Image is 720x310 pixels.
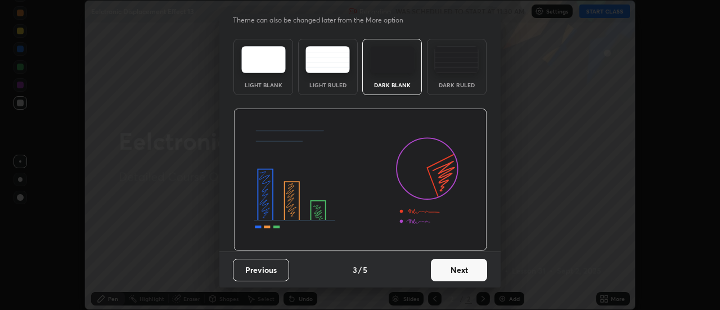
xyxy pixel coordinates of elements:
div: Light Blank [241,82,286,88]
img: darkRuledTheme.de295e13.svg [434,46,479,73]
h4: / [358,264,362,276]
img: lightRuledTheme.5fabf969.svg [305,46,350,73]
div: Dark Blank [370,82,415,88]
img: darkTheme.f0cc69e5.svg [370,46,415,73]
p: Theme can also be changed later from the More option [233,15,415,25]
button: Previous [233,259,289,281]
img: darkThemeBanner.d06ce4a2.svg [233,109,487,251]
div: Dark Ruled [434,82,479,88]
div: Light Ruled [305,82,350,88]
button: Next [431,259,487,281]
h4: 3 [353,264,357,276]
h4: 5 [363,264,367,276]
img: lightTheme.e5ed3b09.svg [241,46,286,73]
